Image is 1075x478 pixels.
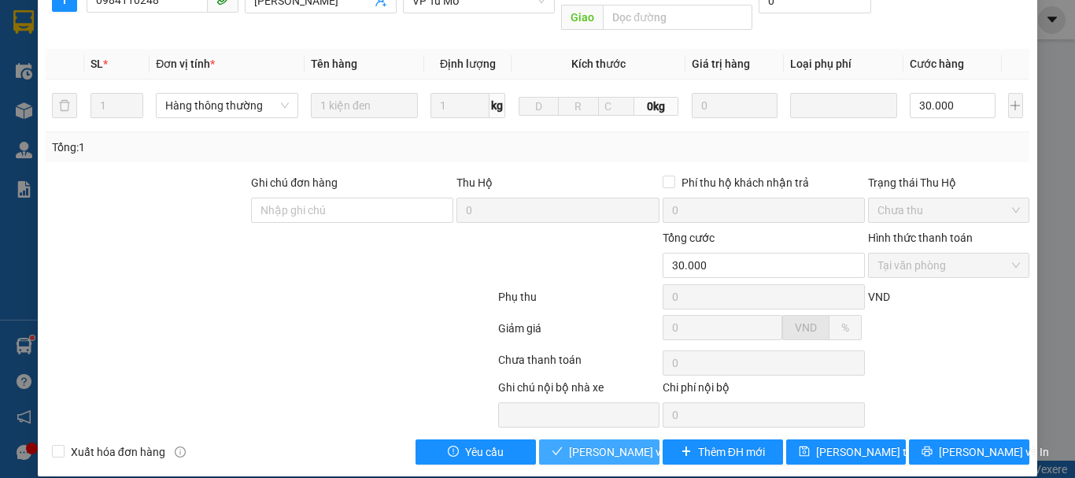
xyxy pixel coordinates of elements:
span: plus [681,446,692,458]
span: exclamation-circle [448,446,459,458]
button: delete [52,93,77,118]
button: plusThêm ĐH mới [663,439,783,465]
span: SL [91,57,103,70]
input: VD: Bàn, Ghế [311,93,418,118]
th: Loại phụ phí [784,49,903,80]
span: Tên hàng [311,57,357,70]
label: Ghi chú đơn hàng [251,176,338,189]
input: D [519,97,559,116]
span: Xuất hóa đơn hàng [65,443,172,461]
span: Tại văn phòng [877,254,1020,277]
input: Dọc đường [603,5,752,30]
button: plus [1008,93,1023,118]
span: % [841,321,849,334]
span: Thêm ĐH mới [698,443,765,461]
input: Ghi chú đơn hàng [251,198,453,223]
div: Trạng thái Thu Hộ [868,174,1029,191]
span: Kích thước [571,57,626,70]
span: Giao [561,5,603,30]
span: save [799,446,810,458]
span: Giá trị hàng [692,57,750,70]
input: 0 [692,93,778,118]
span: Hàng thông thường [165,94,289,117]
button: save[PERSON_NAME] thay đổi [786,439,907,465]
span: Định lượng [440,57,496,70]
div: Giảm giá [497,320,661,347]
div: Chưa thanh toán [497,351,661,379]
button: check[PERSON_NAME] và Giao hàng [539,439,659,465]
div: Ghi chú nội bộ nhà xe [498,379,659,402]
span: Phí thu hộ khách nhận trả [675,174,815,191]
span: Thu Hộ [456,176,493,189]
input: R [558,97,598,116]
span: [PERSON_NAME] và In [939,443,1049,461]
span: Đơn vị tính [156,57,215,70]
span: printer [922,446,933,458]
div: Phụ thu [497,288,661,316]
input: C [598,97,634,116]
div: Chi phí nội bộ [663,379,865,402]
span: info-circle [175,447,186,458]
div: Tổng: 1 [52,139,416,156]
span: Tổng cước [663,232,715,244]
span: VND [795,321,817,334]
button: printer[PERSON_NAME] và In [909,439,1029,465]
span: Yêu cầu [465,443,504,461]
span: [PERSON_NAME] và Giao hàng [569,443,720,461]
span: 0kg [634,97,679,116]
span: check [552,446,563,458]
span: kg [489,93,505,118]
span: VND [868,291,890,303]
button: exclamation-circleYêu cầu [416,439,536,465]
span: [PERSON_NAME] thay đổi [816,443,942,461]
span: Chưa thu [877,198,1020,222]
span: Cước hàng [910,57,964,70]
label: Hình thức thanh toán [868,232,973,244]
